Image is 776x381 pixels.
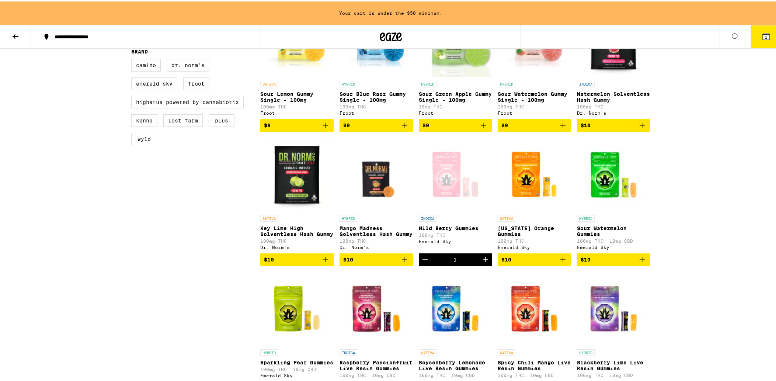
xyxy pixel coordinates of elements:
[340,103,413,108] p: 100mg THC
[479,252,492,264] button: Increment
[340,237,413,242] p: 100mg THC
[131,58,161,70] label: Camino
[131,76,177,89] label: Emerald Sky
[260,237,334,242] p: 100mg THC
[498,136,571,210] img: Emerald Sky - California Orange Gummies
[419,238,492,242] div: Emerald Sky
[498,2,571,118] a: Open page for Sour Watermelon Gummy Single - 100mg from Froot
[419,109,492,114] div: Froot
[260,136,334,252] a: Open page for Key Lime High Solventless Hash Gummy from Dr. Norm's
[765,34,767,38] span: 1
[419,136,492,252] a: Open page for Wild Berry Gummies from Emerald Sky
[577,118,650,130] button: Add to bag
[419,252,431,264] button: Decrement
[340,2,413,118] a: Open page for Sour Blue Razz Gummy Single - 100mg from Froot
[498,252,571,264] button: Add to bag
[498,348,515,354] p: SATIVA
[498,109,571,114] div: Froot
[340,252,413,264] button: Add to bag
[577,348,595,354] p: HYBRID
[264,121,271,127] span: $9
[167,58,209,70] label: Dr. Norm's
[419,214,436,220] p: INDICA
[260,372,334,377] div: Emerald Sky
[419,371,492,376] p: 100mg THC: 10mg CBD
[577,214,595,220] p: HYBRID
[581,121,591,127] span: $10
[163,113,203,125] label: Lost Farm
[419,348,436,354] p: SATIVA
[264,255,274,261] span: $10
[498,270,571,344] img: Emerald Sky - Spicy Chili Mango Live Resin Gummies
[501,255,511,261] span: $10
[260,224,334,236] p: Key Lime High Solventless Hash Gummy
[260,366,334,370] p: 100mg THC: 10mg CBD
[260,2,334,118] a: Open page for Sour Lemon Gummy Single - 100mg from Froot
[340,371,413,376] p: 100mg THC: 10mg CBD
[577,103,650,108] p: 100mg THC
[340,79,357,86] p: HYBRID
[260,90,334,101] p: Sour Lemon Gummy Single - 100mg
[340,136,413,210] img: Dr. Norm's - Mango Madness Solventless Hash Gummy
[131,131,157,144] label: WYLD
[577,79,595,86] p: INDICA
[577,224,650,236] p: Sour Watermelon Gummies
[498,90,571,101] p: Sour Watermelon Gummy Single - 100mg
[577,136,650,252] a: Open page for Sour Watermelon Gummies from Emerald Sky
[498,224,571,236] p: [US_STATE] Orange Gummies
[577,270,650,344] img: Emerald Sky - Blackberry Lime Live Resin Gummies
[340,348,357,354] p: INDICA
[419,2,492,118] a: Open page for Sour Green Apple Gummy Single - 100mg from Froot
[577,243,650,248] div: Emerald Sky
[131,94,244,107] label: Highatus Powered by Cannabiotix
[498,237,571,242] p: 100mg THC
[260,118,334,130] button: Add to bag
[340,243,413,248] div: Dr. Norm's
[260,214,278,220] p: SATIVA
[577,371,650,376] p: 100mg THC: 10mg CBD
[260,103,334,108] p: 100mg THC
[4,5,53,11] span: Hi. Need any help?
[419,90,492,101] p: Sour Green Apple Gummy Single - 100mg
[498,243,571,248] div: Emerald Sky
[577,252,650,264] button: Add to bag
[577,90,650,101] p: Watermelon Solventless Hash Gummy
[453,255,457,261] div: 1
[340,109,413,114] div: Froot
[260,109,334,114] div: Froot
[260,348,278,354] p: HYBRID
[419,358,492,370] p: Boysenberry Lemonade Live Resin Gummies
[340,224,413,236] p: Mango Madness Solventless Hash Gummy
[340,358,413,370] p: Raspberry Passionfruit Live Resin Gummies
[419,231,492,236] p: 100mg THC
[581,255,591,261] span: $10
[260,79,278,86] p: SATIVA
[340,270,413,344] img: Emerald Sky - Raspberry Passionfruit Live Resin Gummies
[260,358,334,364] p: Sparkling Pear Gummies
[498,371,571,376] p: 100mg THC: 10mg CBD
[498,136,571,252] a: Open page for California Orange Gummies from Emerald Sky
[340,90,413,101] p: Sour Blue Razz Gummy Single - 100mg
[577,2,650,118] a: Open page for Watermelon Solventless Hash Gummy from Dr. Norm's
[343,255,353,261] span: $10
[419,224,492,230] p: Wild Berry Gummies
[340,118,413,130] button: Add to bag
[419,270,492,344] img: Emerald Sky - Boysenberry Lemonade Live Resin Gummies
[209,113,234,125] label: PLUS
[577,136,650,210] img: Emerald Sky - Sour Watermelon Gummies
[577,109,650,114] div: Dr. Norm's
[498,214,515,220] p: SATIVA
[498,79,515,86] p: HYBRID
[183,76,209,89] label: Froot
[131,47,148,53] legend: Brand
[261,136,333,210] img: Dr. Norm's - Key Lime High Solventless Hash Gummy
[577,358,650,370] p: Blackberry Lime Live Resin Gummies
[501,121,508,127] span: $9
[577,237,650,242] p: 100mg THC: 10mg CBD
[498,118,571,130] button: Add to bag
[131,113,157,125] label: Kanha
[498,358,571,370] p: Spicy Chili Mango Live Resin Gummies
[260,270,334,344] img: Emerald Sky - Sparkling Pear Gummies
[419,118,492,130] button: Add to bag
[340,214,357,220] p: HYBRID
